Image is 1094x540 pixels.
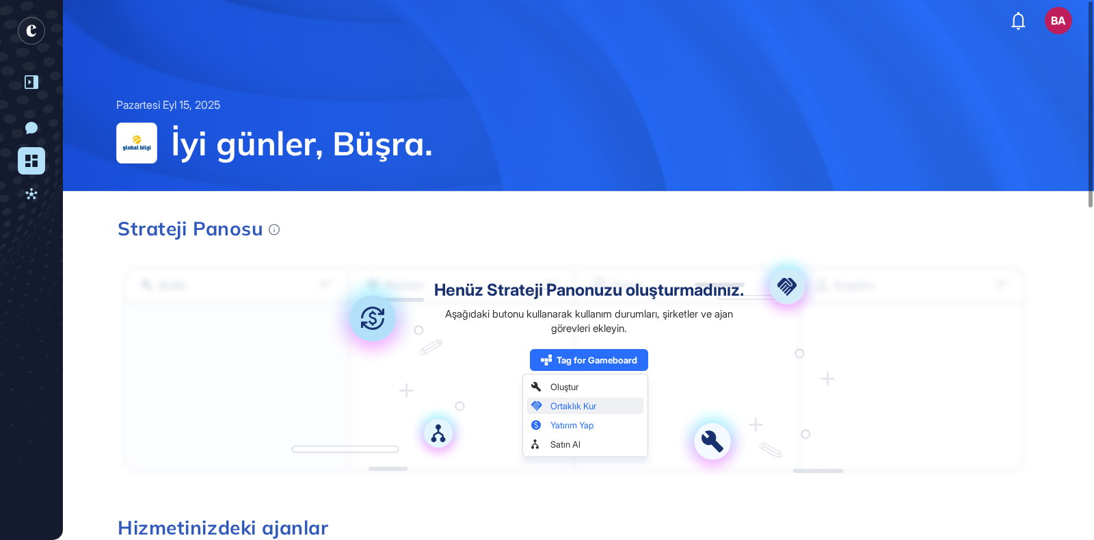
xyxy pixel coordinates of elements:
div: Strateji Panosu [118,219,280,238]
div: Henüz Strateji Panonuzu oluşturmadınız. [434,282,744,298]
img: Turkcell Global Bilgi-logo [117,123,157,163]
img: acquire.a709dd9a.svg [410,405,466,461]
img: partner.aac698ea.svg [753,253,821,321]
img: invest.bd05944b.svg [328,273,418,363]
button: BA [1045,7,1072,34]
span: İyi günler, Büşra. [171,123,1039,164]
div: entrapeer-logo [18,17,45,44]
div: Pazartesi Eyl 15, 2025 [116,97,220,114]
h3: Hizmetinizdeki ajanlar [118,518,1031,537]
div: Aşağıdaki butonu kullanarak kullanım durumları, şirketler ve ajan görevleri ekleyin. [428,307,750,335]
